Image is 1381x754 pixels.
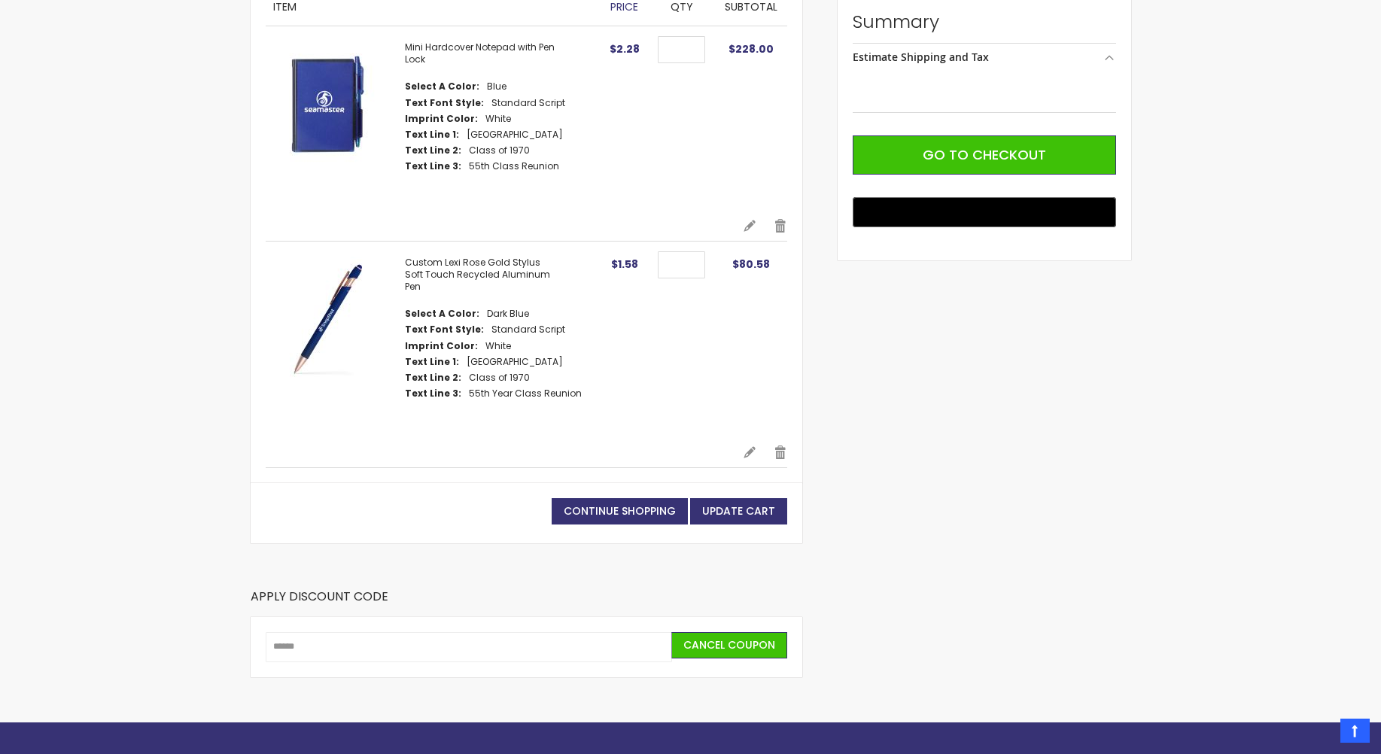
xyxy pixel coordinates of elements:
button: Cancel Coupon [671,632,787,658]
a: Custom Lexi Rose Gold Stylus Soft Touch Recycled Aluminum Pen [405,256,550,293]
dt: Text Line 3 [405,388,461,400]
button: Buy with GPay [853,197,1116,227]
dt: Imprint Color [405,113,478,125]
dt: Text Line 3 [405,160,461,172]
a: Mini Hardcover Notepad with Pen Lock-Blue [266,41,405,203]
dd: [GEOGRAPHIC_DATA] [467,129,563,141]
strong: Estimate Shipping and Tax [853,50,989,64]
dt: Text Font Style [405,97,484,109]
span: Cancel Coupon [683,637,775,652]
dt: Text Line 2 [405,372,461,384]
dt: Imprint Color [405,340,478,352]
dd: Class of 1970 [469,144,530,157]
dd: Standard Script [491,324,565,336]
span: Continue Shopping [564,503,676,518]
a: Top [1340,719,1370,743]
span: $228.00 [729,41,774,56]
span: $1.58 [611,257,638,272]
strong: Apply Discount Code [251,588,388,616]
span: $80.58 [732,257,770,272]
button: Update Cart [690,498,787,524]
a: Continue Shopping [552,498,688,524]
dt: Text Font Style [405,324,484,336]
dt: Select A Color [405,308,479,320]
dd: White [485,113,511,125]
dt: Text Line 1 [405,356,459,368]
dt: Text Line 1 [405,129,459,141]
dt: Select A Color [405,81,479,93]
a: Mini Hardcover Notepad with Pen Lock [405,41,555,65]
dd: Class of 1970 [469,372,530,384]
dt: Text Line 2 [405,144,461,157]
span: $2.28 [610,41,640,56]
img: Mini Hardcover Notepad with Pen Lock-Blue [266,41,390,166]
button: Go to Checkout [853,135,1116,175]
dd: Blue [487,81,506,93]
dd: Dark Blue [487,308,529,320]
span: Go to Checkout [923,145,1046,164]
img: Custom Lexi Rose Gold Stylus Soft Touch Recycled Aluminum Pen-Dark Blue [266,257,390,381]
dd: 55th Year Class Reunion [469,388,582,400]
dd: [GEOGRAPHIC_DATA] [467,356,563,368]
span: Update Cart [702,503,775,518]
strong: Summary [853,10,1116,34]
dd: White [485,340,511,352]
dd: 55th Class Reunion [469,160,559,172]
a: Custom Lexi Rose Gold Stylus Soft Touch Recycled Aluminum Pen-Dark Blue [266,257,405,430]
dd: Standard Script [491,97,565,109]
